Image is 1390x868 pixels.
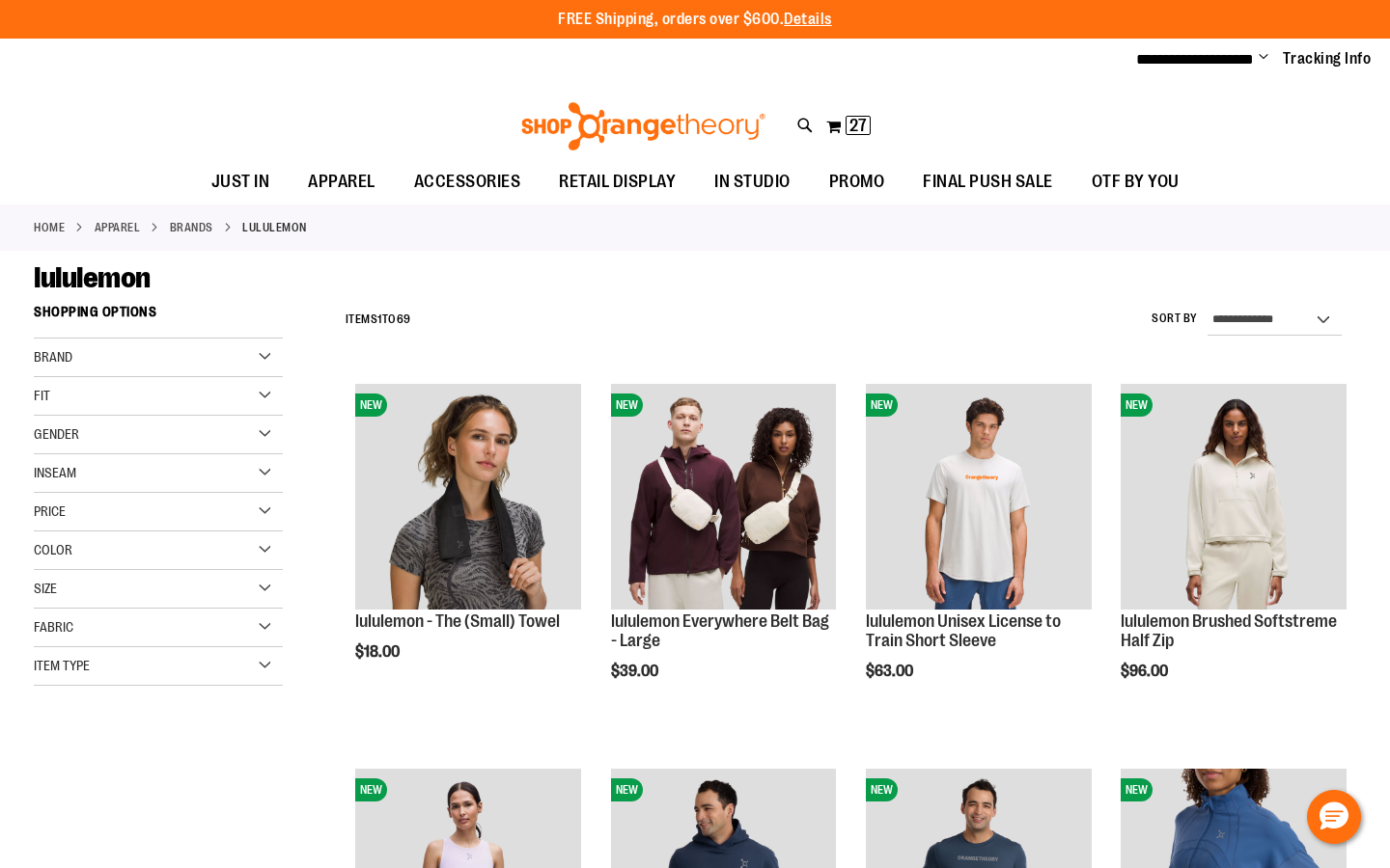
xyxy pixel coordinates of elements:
span: lululemon [34,261,151,294]
span: ACCESSORIES [414,160,521,203]
span: IN STUDIO [714,160,791,203]
a: lululemon Unisex License to Train Short Sleeve [866,611,1061,650]
span: $18.00 [355,643,403,661]
a: lululemon - The (Small) TowelNEW [355,384,581,612]
a: Home [34,219,65,236]
span: NEW [611,778,643,801]
span: 27 [849,116,867,135]
a: ACCESSORIES [395,160,541,204]
a: Details [784,11,832,28]
span: 1 [377,312,382,326]
a: OTF BY YOU [1072,160,1199,204]
a: lululemon Brushed Softstreme Half ZipNEW [1121,384,1347,612]
a: RETAIL DISPLAY [540,160,695,204]
a: lululemon Everywhere Belt Bag - Large [611,611,829,650]
a: APPAREL [95,219,141,236]
span: PROMO [829,160,885,203]
span: $96.00 [1121,663,1171,680]
span: Fabric [34,619,73,635]
img: lululemon Unisex License to Train Short Sleeve [866,384,1092,610]
strong: lululemon [242,219,307,236]
span: Inseam [34,465,76,480]
span: $63.00 [866,663,916,680]
span: NEW [355,778,387,801]
span: Gender [34,426,79,442]
p: FREE Shipping, orders over $600. [558,9,832,31]
a: lululemon Brushed Softstreme Half Zip [1121,611,1337,650]
img: lululemon - The (Small) Towel [355,384,581,610]
div: product [856,374,1101,728]
a: FINAL PUSH SALE [903,160,1072,204]
img: lululemon Everywhere Belt Bag - Large [611,384,837,610]
span: RETAIL DISPLAY [559,160,676,203]
span: 69 [397,312,411,326]
a: lululemon - The (Small) Towel [355,611,560,631]
button: Hello, have a question? Let’s chat. [1307,790,1361,844]
a: APPAREL [289,160,395,203]
a: IN STUDIO [695,160,810,204]
span: Brand [34,349,72,365]
span: Item Type [34,658,90,673]
span: FINAL PUSH SALE [923,160,1053,203]
a: PROMO [810,160,904,204]
div: product [1111,374,1356,728]
label: Sort By [1152,311,1198,327]
a: BRANDS [170,219,213,236]
span: NEW [1121,393,1153,417]
span: Price [34,503,66,519]
span: $39.00 [611,663,661,680]
span: NEW [611,393,643,417]
a: lululemon Unisex License to Train Short SleeveNEW [866,384,1092,612]
span: Fit [34,388,50,403]
div: product [601,374,847,728]
button: Account menu [1259,49,1268,68]
span: OTF BY YOU [1092,160,1180,203]
a: JUST IN [192,160,290,204]
span: NEW [355,393,387,417]
a: Tracking Info [1283,48,1372,69]
strong: Shopping Options [34,295,283,339]
div: product [346,374,591,710]
span: Size [34,581,57,596]
span: Color [34,542,72,557]
span: APPAREL [308,160,375,203]
h2: Items to [346,305,411,335]
span: NEW [1121,778,1153,801]
img: Shop Orangetheory [518,102,768,150]
a: lululemon Everywhere Belt Bag - LargeNEW [611,384,837,612]
span: NEW [866,778,898,801]
span: JUST IN [211,160,270,203]
span: NEW [866,393,898,417]
img: lululemon Brushed Softstreme Half Zip [1121,384,1347,610]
